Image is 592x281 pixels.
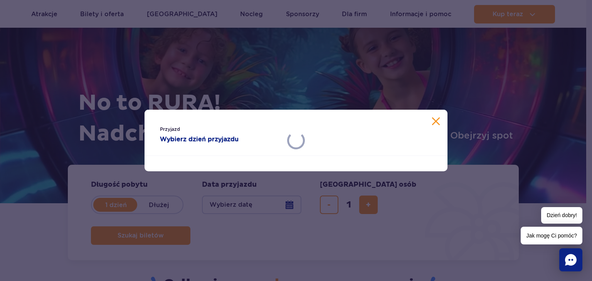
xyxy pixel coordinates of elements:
span: Przyjazd [160,125,281,133]
span: Jak mogę Ci pomóc? [521,227,582,244]
span: Dzień dobry! [541,207,582,224]
div: Chat [559,248,582,271]
strong: Wybierz dzień przyjazdu [160,135,281,144]
button: Zamknij kalendarz [432,117,440,125]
